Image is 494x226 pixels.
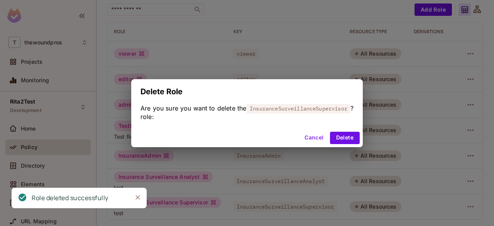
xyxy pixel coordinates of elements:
h2: Delete Role [131,79,363,104]
button: Cancel [301,132,327,144]
span: InsuranceSurveillanceSupervisor [247,104,350,114]
button: Close [132,192,144,203]
div: Role deleted successfully [32,193,108,203]
span: Are you sure you want to delete the role: ? [140,104,354,121]
button: Delete [330,132,360,144]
